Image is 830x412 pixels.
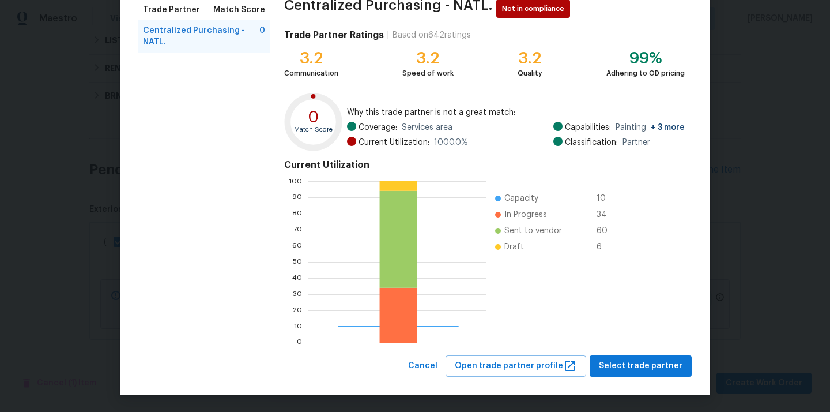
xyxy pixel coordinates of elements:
span: Partner [622,137,650,148]
span: 60 [597,225,615,237]
span: Cancel [408,359,437,373]
button: Cancel [403,355,442,377]
div: | [384,29,393,41]
text: Match Score [294,126,333,133]
text: 70 [293,226,302,233]
span: Not in compliance [502,3,569,14]
span: Open trade partner profile [455,359,577,373]
text: 100 [289,178,302,185]
button: Select trade partner [590,355,692,377]
span: Services area [402,122,452,133]
span: Current Utilization: [359,137,429,148]
text: 30 [293,291,302,298]
text: 90 [292,194,302,201]
text: 0 [308,109,319,125]
text: 10 [294,323,302,330]
h4: Current Utilization [284,159,685,171]
span: 34 [597,209,615,220]
span: Capabilities: [565,122,611,133]
span: Painting [616,122,685,133]
span: Coverage: [359,122,397,133]
span: 6 [597,241,615,253]
text: 80 [292,210,302,217]
span: Centralized Purchasing - NATL. [143,25,259,48]
span: + 3 more [651,123,685,132]
div: Speed of work [402,68,454,79]
span: Draft [504,241,524,253]
div: Quality [518,68,542,79]
span: Select trade partner [599,359,682,373]
span: 10 [597,193,615,204]
text: 50 [293,259,302,265]
div: 3.2 [284,53,338,64]
div: Communication [284,68,338,79]
span: Sent to vendor [504,225,562,237]
span: Classification: [565,137,618,148]
div: Adhering to OD pricing [606,68,685,79]
span: 1000.0 % [434,137,468,148]
div: 3.2 [402,53,454,64]
h4: Trade Partner Ratings [284,29,384,41]
span: Trade Partner [143,4,200,16]
span: 0 [259,25,265,48]
text: 20 [293,307,302,314]
text: 0 [297,339,302,346]
span: In Progress [504,209,547,220]
div: 3.2 [518,53,542,64]
span: Why this trade partner is not a great match: [347,107,685,118]
span: Match Score [213,4,265,16]
text: 40 [292,275,302,282]
div: 99% [606,53,685,64]
button: Open trade partner profile [446,355,586,377]
div: Based on 642 ratings [393,29,471,41]
span: Capacity [504,193,538,204]
text: 60 [292,242,302,249]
